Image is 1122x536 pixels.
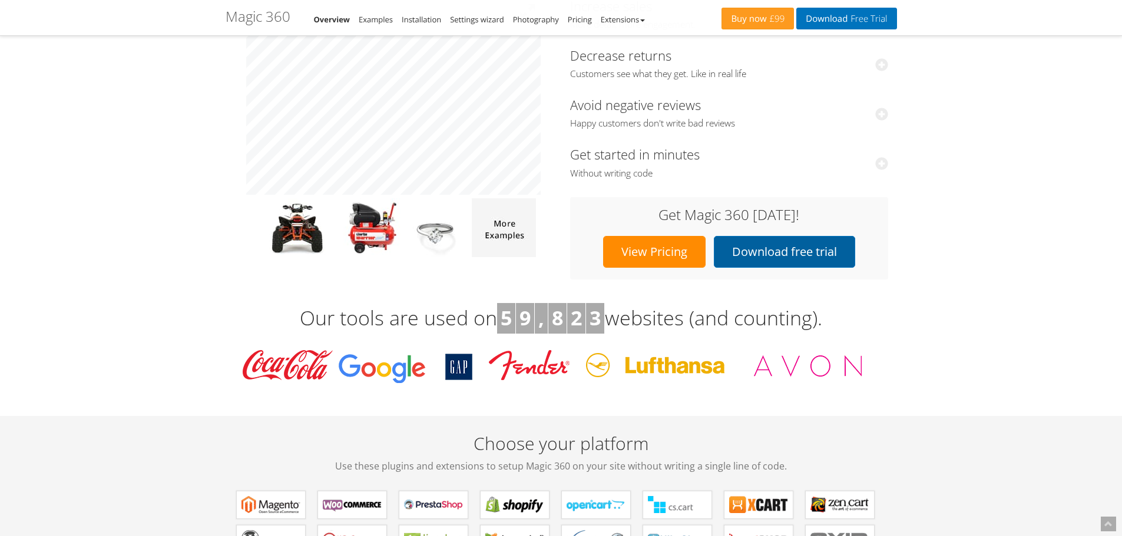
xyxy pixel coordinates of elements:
b: Magic 360 for CS-Cart [648,496,707,514]
a: Magic 360 for PrestaShop [399,491,468,519]
b: Magic 360 for WooCommerce [323,496,382,514]
a: Magic 360 for WooCommerce [317,491,387,519]
b: 8 [552,304,563,331]
span: Use these plugins and extensions to setup Magic 360 on your site without writing a single line of... [226,459,897,473]
a: Overview [314,14,350,25]
b: Magic 360 for Shopify [485,496,544,514]
a: Avoid negative reviewsHappy customers don't write bad reviews [570,96,888,129]
a: Pricing [568,14,592,25]
h3: Our tools are used on websites (and counting). [226,303,897,334]
span: Happy customers don't write bad reviews [570,118,888,129]
b: 9 [519,304,531,331]
b: 3 [590,304,601,331]
span: Free Trial [848,14,887,24]
b: Magic 360 for PrestaShop [404,496,463,514]
a: Examples [359,14,393,25]
b: Magic 360 for OpenCart [567,496,625,514]
a: Magic 360 for Magento [236,491,306,519]
a: Settings wizard [450,14,504,25]
a: Magic 360 for Shopify [480,491,550,519]
a: Photography [513,14,559,25]
a: Extensions [601,14,645,25]
b: Magic 360 for Magento [241,496,300,514]
b: Magic 360 for Zen Cart [810,496,869,514]
img: Magic Toolbox Customers [234,345,888,387]
a: Get started in minutesWithout writing code [570,145,888,179]
a: Magic 360 for Zen Cart [805,491,875,519]
a: Magic 360 for OpenCart [561,491,631,519]
h3: Get Magic 360 [DATE]! [582,207,876,222]
h2: Choose your platform [226,434,897,473]
b: 5 [501,304,512,331]
span: Without writing code [570,168,888,179]
b: 2 [571,304,582,331]
a: Decrease returnsCustomers see what they get. Like in real life [570,46,888,80]
h1: Magic 360 [226,9,290,24]
a: Buy now£99 [721,8,794,29]
a: Magic 360 for CS-Cart [643,491,712,519]
img: more magic 360 demos [472,198,536,257]
b: Magic 360 for X-Cart [729,496,788,514]
span: £99 [767,14,785,24]
a: Magic 360 for X-Cart [724,491,793,519]
b: , [538,304,544,331]
span: Customers see what they get. Like in real life [570,68,888,80]
a: Download free trial [714,236,855,268]
a: Installation [402,14,441,25]
a: DownloadFree Trial [796,8,896,29]
a: View Pricing [603,236,706,268]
